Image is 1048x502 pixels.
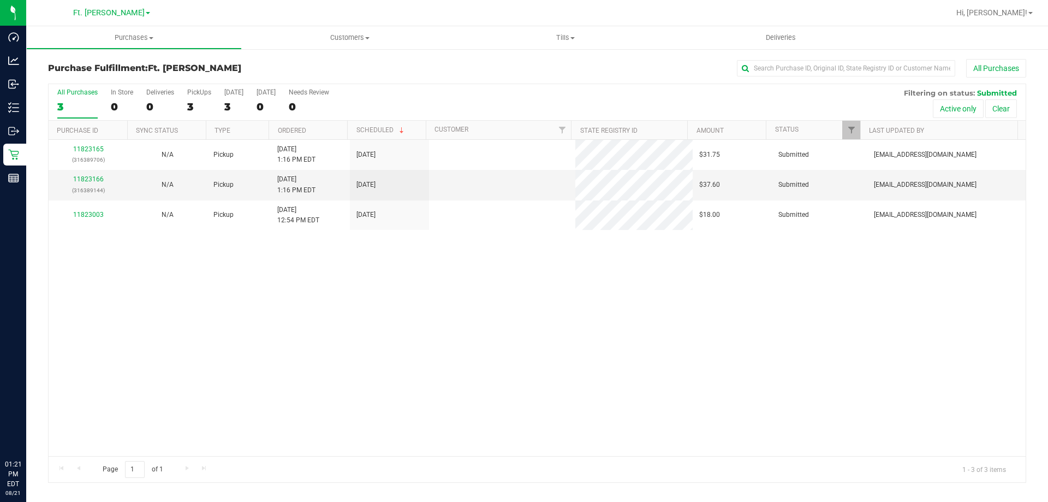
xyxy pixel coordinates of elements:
span: Submitted [778,210,809,220]
span: $37.60 [699,180,720,190]
a: 11823003 [73,211,104,218]
span: [DATE] [356,210,376,220]
div: 0 [289,101,329,113]
iframe: Resource center [11,415,44,447]
button: All Purchases [966,59,1026,78]
span: Deliveries [751,33,811,43]
input: 1 [125,461,145,478]
inline-svg: Outbound [8,126,19,137]
a: Amount [696,127,724,134]
a: Customer [434,126,468,133]
span: [DATE] 12:54 PM EDT [277,205,319,226]
inline-svg: Reports [8,173,19,184]
span: Not Applicable [162,181,174,188]
a: Customers [242,26,457,49]
span: Hi, [PERSON_NAME]! [956,8,1027,17]
p: (316389144) [55,185,121,196]
button: N/A [162,180,174,190]
span: Submitted [778,150,809,160]
span: [EMAIL_ADDRESS][DOMAIN_NAME] [874,210,976,220]
div: 0 [146,101,174,113]
p: (316389706) [55,155,121,165]
div: [DATE] [224,88,243,96]
span: Ft. [PERSON_NAME] [73,8,145,17]
a: Last Updated By [869,127,924,134]
span: [DATE] [356,180,376,190]
a: Filter [553,121,571,139]
span: $18.00 [699,210,720,220]
a: Deliveries [673,26,889,49]
inline-svg: Inventory [8,102,19,113]
button: N/A [162,210,174,220]
span: Page of 1 [93,461,172,478]
span: Pickup [213,210,234,220]
a: Scheduled [356,126,406,134]
div: PickUps [187,88,211,96]
div: Needs Review [289,88,329,96]
a: Purchase ID [57,127,98,134]
button: Active only [933,99,984,118]
a: State Registry ID [580,127,638,134]
span: [DATE] 1:16 PM EDT [277,144,315,165]
span: Submitted [977,88,1017,97]
span: Customers [242,33,457,43]
inline-svg: Dashboard [8,32,19,43]
inline-svg: Analytics [8,55,19,66]
span: 1 - 3 of 3 items [954,461,1015,477]
a: Sync Status [136,127,178,134]
a: Purchases [26,26,242,49]
p: 01:21 PM EDT [5,459,21,489]
span: Submitted [778,180,809,190]
span: Pickup [213,180,234,190]
div: [DATE] [257,88,276,96]
div: 0 [257,101,276,113]
a: Status [775,126,799,133]
div: 3 [187,101,211,113]
span: [DATE] [356,150,376,160]
span: $31.75 [699,150,720,160]
h3: Purchase Fulfillment: [48,63,374,73]
span: Pickup [213,150,234,160]
a: Type [215,127,230,134]
a: Filter [842,121,860,139]
span: Filtering on status: [904,88,975,97]
span: [DATE] 1:16 PM EDT [277,174,315,195]
span: Tills [458,33,672,43]
div: All Purchases [57,88,98,96]
inline-svg: Inbound [8,79,19,90]
div: 3 [224,101,243,113]
span: [EMAIL_ADDRESS][DOMAIN_NAME] [874,180,976,190]
inline-svg: Retail [8,149,19,160]
div: 3 [57,101,98,113]
a: Tills [457,26,673,49]
button: N/A [162,150,174,160]
span: [EMAIL_ADDRESS][DOMAIN_NAME] [874,150,976,160]
p: 08/21 [5,489,21,497]
span: Not Applicable [162,151,174,158]
div: Deliveries [146,88,174,96]
a: 11823166 [73,175,104,183]
div: 0 [111,101,133,113]
input: Search Purchase ID, Original ID, State Registry ID or Customer Name... [737,60,955,76]
div: In Store [111,88,133,96]
span: Purchases [27,33,241,43]
a: 11823165 [73,145,104,153]
a: Ordered [278,127,306,134]
button: Clear [985,99,1017,118]
span: Not Applicable [162,211,174,218]
span: Ft. [PERSON_NAME] [148,63,241,73]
